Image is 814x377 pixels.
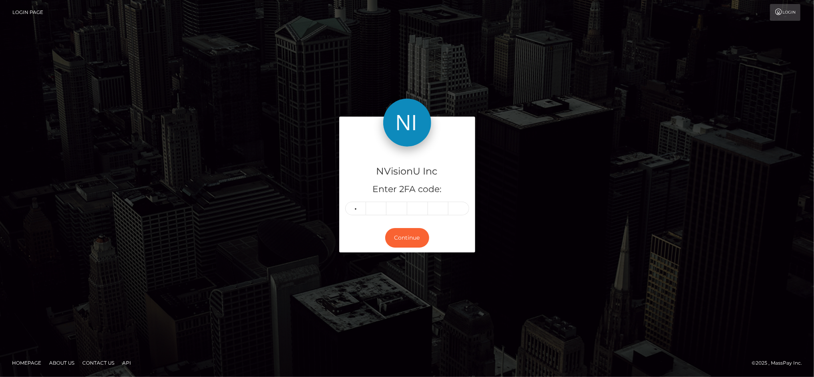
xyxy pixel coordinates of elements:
a: API [119,357,134,369]
a: Login [770,4,800,21]
a: Homepage [9,357,44,369]
h5: Enter 2FA code: [345,183,469,196]
a: Login Page [12,4,43,21]
img: NVisionU Inc [383,99,431,147]
a: Contact Us [79,357,117,369]
button: Continue [385,228,429,248]
div: © 2025 , MassPay Inc. [752,359,808,367]
h4: NVisionU Inc [345,165,469,179]
a: About Us [46,357,78,369]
